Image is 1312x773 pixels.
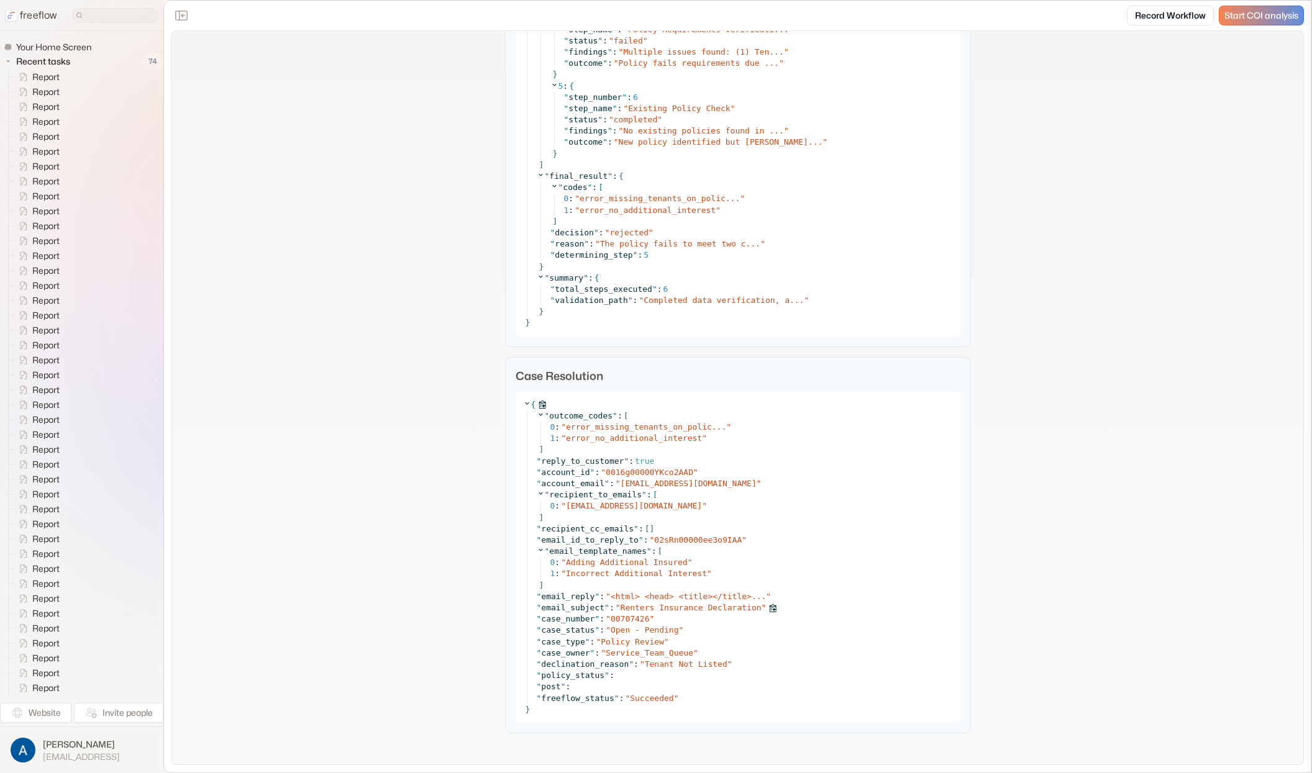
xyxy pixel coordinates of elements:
[1219,6,1304,25] a: Start COI analysis
[30,190,63,202] span: Report
[583,273,588,283] span: "
[9,338,65,353] a: Report
[550,569,555,578] span: 1
[30,443,63,456] span: Report
[142,53,163,70] span: 74
[9,233,65,248] a: Report
[613,171,617,182] span: :
[550,296,555,305] span: "
[30,503,63,515] span: Report
[561,422,566,432] span: "
[541,535,639,545] span: email_id_to_reply_to
[564,36,569,45] span: "
[628,104,730,113] span: Existing Policy Check
[550,284,555,294] span: "
[609,479,614,488] span: :
[30,533,63,545] span: Report
[779,58,784,68] span: "
[647,489,652,500] span: :
[564,137,569,147] span: "
[564,93,569,102] span: "
[9,472,65,487] a: Report
[9,517,65,531] a: Report
[663,284,668,294] span: 6
[550,558,555,567] span: 0
[555,250,632,260] span: determining_step
[619,171,624,182] span: {
[604,479,609,488] span: "
[553,217,558,226] span: ]
[9,621,65,636] a: Report
[650,535,655,545] span: "
[564,126,569,135] span: "
[9,204,65,219] a: Report
[9,576,65,591] a: Report
[566,433,702,443] span: error_no_additional_interest
[30,488,63,500] span: Report
[608,58,613,68] span: :
[541,479,604,488] span: account_email
[639,523,644,535] span: :
[561,558,566,567] span: "
[30,399,63,411] span: Report
[613,47,617,57] span: :
[1224,11,1298,21] span: Start COI analysis
[539,307,544,316] span: }
[9,129,65,144] a: Report
[9,189,65,204] a: Report
[555,228,594,237] span: decision
[702,433,707,443] span: "
[553,149,558,158] span: }
[613,104,617,113] span: "
[606,468,693,477] span: 0016g00000YKco2AAD
[545,273,550,283] span: "
[30,369,63,381] span: Report
[30,607,63,620] span: Report
[784,126,789,135] span: "
[623,104,628,113] span: "
[9,114,65,129] a: Report
[555,433,560,443] span: :
[622,93,627,102] span: "
[30,458,63,471] span: Report
[30,384,63,396] span: Report
[742,535,747,545] span: "
[531,399,536,410] span: {
[4,41,96,53] a: Your Home Screen
[617,25,622,34] span: :
[537,456,542,466] span: "
[30,145,63,158] span: Report
[635,456,654,466] span: true
[539,262,544,271] span: }
[30,175,63,188] span: Report
[30,115,63,128] span: Report
[20,8,57,23] p: freeflow
[609,36,614,45] span: "
[645,523,650,535] span: [
[9,531,65,546] a: Report
[608,126,613,135] span: "
[9,561,65,576] a: Report
[30,71,63,83] span: Report
[633,296,638,305] span: :
[619,126,624,135] span: "
[617,104,622,113] span: :
[5,8,57,23] a: freeflow
[569,81,574,92] span: {
[568,206,573,215] span: :
[549,411,613,420] span: outcome_codes
[30,101,63,113] span: Report
[555,296,627,305] span: validation_path
[9,636,65,651] a: Report
[789,25,794,34] span: "
[643,36,648,45] span: "
[693,468,698,477] span: "
[9,546,65,561] a: Report
[623,25,628,34] span: "
[30,577,63,590] span: Report
[9,427,65,442] a: Report
[30,563,63,575] span: Report
[564,104,569,113] span: "
[541,456,624,466] span: reply_to_customer
[30,592,63,605] span: Report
